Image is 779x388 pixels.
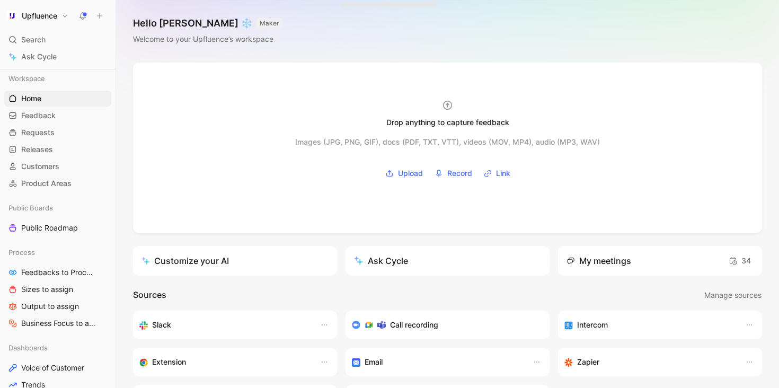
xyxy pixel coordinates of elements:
button: Record [431,165,476,181]
a: Releases [4,142,111,157]
div: Public Boards [4,200,111,216]
span: Product Areas [21,178,72,189]
span: Releases [21,144,53,155]
a: Customize your AI [133,246,337,276]
span: Dashboards [8,342,48,353]
span: Feedbacks to Process [21,267,96,278]
div: Capture feedback from thousands of sources with Zapier (survey results, recordings, sheets, etc). [564,356,734,368]
div: Drop anything to capture feedback [386,116,509,129]
span: 34 [729,254,751,267]
a: Home [4,91,111,107]
span: Manage sources [704,289,762,302]
a: Business Focus to assign [4,315,111,331]
div: Sync your customers, send feedback and get updates in Intercom [564,319,734,331]
span: Sizes to assign [21,284,73,295]
div: Customize your AI [141,254,229,267]
div: Search [4,32,111,48]
div: Ask Cycle [354,254,408,267]
a: Public Roadmap [4,220,111,236]
button: Manage sources [704,288,762,302]
span: Customers [21,161,59,172]
span: Feedback [21,110,56,121]
div: Capture feedback from anywhere on the web [139,356,309,368]
div: Dashboards [4,340,111,356]
a: Customers [4,158,111,174]
h1: Hello [PERSON_NAME] ❄️ [133,17,282,30]
div: Process [4,244,111,260]
img: Upfluence [7,11,17,21]
div: Sync your customers, send feedback and get updates in Slack [139,319,309,331]
a: Voice of Customer [4,360,111,376]
div: Images (JPG, PNG, GIF), docs (PDF, TXT, VTT), videos (MOV, MP4), audio (MP3, WAV) [295,136,600,148]
button: MAKER [256,18,282,29]
span: Process [8,247,35,258]
a: Product Areas [4,175,111,191]
span: Public Boards [8,202,53,213]
button: Ask Cycle [346,246,550,276]
a: Feedbacks to Process [4,264,111,280]
h1: Upfluence [22,11,57,21]
a: Ask Cycle [4,49,111,65]
span: Output to assign [21,301,79,312]
button: UpfluenceUpfluence [4,8,71,23]
div: Welcome to your Upfluence’s workspace [133,33,282,46]
h3: Zapier [577,356,599,368]
span: Requests [21,127,55,138]
a: Output to assign [4,298,111,314]
a: Requests [4,125,111,140]
span: Record [447,167,472,180]
div: Public BoardsPublic Roadmap [4,200,111,236]
span: Ask Cycle [21,50,57,63]
span: Link [496,167,510,180]
span: Search [21,33,46,46]
span: Workspace [8,73,45,84]
button: 34 [726,252,754,269]
button: Upload [382,165,427,181]
span: Business Focus to assign [21,318,98,329]
div: My meetings [566,254,631,267]
span: Voice of Customer [21,363,84,373]
div: Forward emails to your feedback inbox [352,356,522,368]
span: Public Roadmap [21,223,78,233]
h3: Slack [152,319,171,331]
span: Home [21,93,41,104]
h2: Sources [133,288,166,302]
div: Workspace [4,70,111,86]
a: Feedback [4,108,111,124]
h3: Intercom [577,319,608,331]
div: Record & transcribe meetings from Zoom, Meet & Teams. [352,319,535,331]
span: Upload [398,167,423,180]
h3: Call recording [390,319,438,331]
button: Link [480,165,514,181]
h3: Extension [152,356,186,368]
a: Sizes to assign [4,281,111,297]
div: ProcessFeedbacks to ProcessSizes to assignOutput to assignBusiness Focus to assign [4,244,111,331]
h3: Email [365,356,383,368]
